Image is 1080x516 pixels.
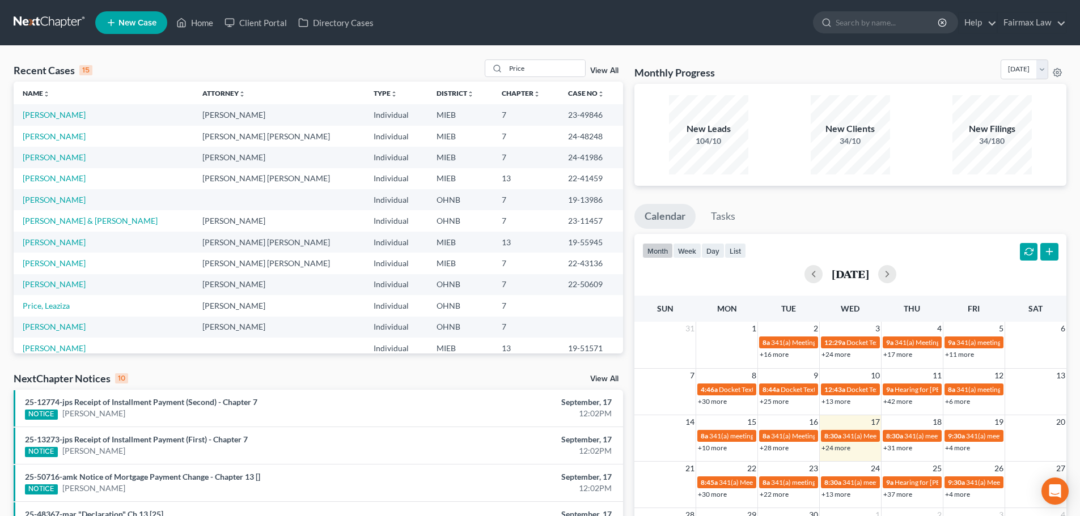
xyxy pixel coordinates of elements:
a: [PERSON_NAME] [23,237,86,247]
a: [PERSON_NAME] [23,152,86,162]
a: +6 more [945,397,970,406]
span: New Case [118,19,156,27]
span: 16 [808,415,819,429]
a: [PERSON_NAME] [62,408,125,419]
span: 341(a) Meeting for [PERSON_NAME] [719,478,829,487]
span: 1 [751,322,757,335]
td: 23-11457 [559,210,623,231]
td: 7 [493,126,559,147]
a: Fairmax Law [998,12,1066,33]
a: [PERSON_NAME] [23,279,86,289]
div: NextChapter Notices [14,372,128,385]
span: Fri [968,304,980,313]
td: 13 [493,232,559,253]
a: [PERSON_NAME] & [PERSON_NAME] [23,216,158,225]
td: 22-43136 [559,253,623,274]
span: Docket Text: for [PERSON_NAME] [781,385,882,394]
span: 341(a) meeting for [PERSON_NAME] [771,478,880,487]
td: 7 [493,147,559,168]
a: Help [959,12,997,33]
div: 34/180 [952,135,1032,147]
span: 17 [870,415,881,429]
span: 12:43a [824,385,845,394]
span: 2 [812,322,819,335]
a: [PERSON_NAME] [23,173,86,183]
td: Individual [365,104,427,125]
span: 13 [1055,369,1066,382]
div: 10 [115,373,128,383]
a: +4 more [945,490,970,498]
span: Sat [1028,304,1043,313]
a: Districtunfold_more [437,89,474,97]
a: +37 more [883,490,912,498]
a: 25-50716-amk Notice of Mortgage Payment Change - Chapter 13 [] [25,472,260,481]
td: 22-41459 [559,168,623,189]
i: unfold_more [239,91,245,97]
h3: Monthly Progress [634,66,715,79]
div: September, 17 [423,434,612,445]
i: unfold_more [598,91,604,97]
td: Individual [365,274,427,295]
span: 27 [1055,462,1066,475]
div: New Clients [811,122,890,135]
span: 341(a) meeting for [PERSON_NAME] [842,478,952,487]
a: +13 more [821,490,850,498]
td: 13 [493,168,559,189]
a: +11 more [945,350,974,359]
a: +17 more [883,350,912,359]
a: [PERSON_NAME] [23,110,86,120]
div: 12:02PM [423,445,612,457]
i: unfold_more [391,91,397,97]
div: New Leads [669,122,748,135]
a: +10 more [698,443,727,452]
div: New Filings [952,122,1032,135]
span: 25 [931,462,943,475]
a: 25-12774-jps Receipt of Installment Payment (Second) - Chapter 7 [25,397,257,407]
div: 104/10 [669,135,748,147]
span: 9a [886,478,893,487]
td: [PERSON_NAME] [193,210,365,231]
div: NOTICE [25,484,58,494]
a: +24 more [821,350,850,359]
span: 26 [993,462,1005,475]
span: Hearing for [PERSON_NAME] [895,478,983,487]
a: +28 more [760,443,789,452]
span: 14 [684,415,696,429]
div: 34/10 [811,135,890,147]
span: 341(a) Meeting of Creditors for [PERSON_NAME] [895,338,1041,347]
td: [PERSON_NAME] [193,274,365,295]
td: 7 [493,189,559,210]
div: 15 [79,65,92,75]
td: 7 [493,274,559,295]
span: Docket Text: for [PERSON_NAME] [719,385,820,394]
div: 12:02PM [423,408,612,419]
span: 12 [993,369,1005,382]
a: +24 more [821,443,850,452]
a: +22 more [760,490,789,498]
td: MIEB [427,253,493,274]
span: Mon [717,304,737,313]
td: OHNB [427,317,493,338]
td: Individual [365,232,427,253]
span: 8:30a [824,432,841,440]
span: Docket Text: for [PERSON_NAME] [846,385,948,394]
td: [PERSON_NAME] [PERSON_NAME] [193,253,365,274]
span: 8 [751,369,757,382]
span: 24 [870,462,881,475]
td: 7 [493,210,559,231]
a: +30 more [698,397,727,406]
td: MIEB [427,104,493,125]
div: Open Intercom Messenger [1041,477,1069,505]
span: Docket Text: for [PERSON_NAME] [846,338,948,347]
a: 25-13273-jps Receipt of Installment Payment (First) - Chapter 7 [25,434,248,444]
span: 6 [1060,322,1066,335]
span: 8:44a [763,385,780,394]
button: day [701,243,725,258]
td: OHNB [427,210,493,231]
td: Individual [365,168,427,189]
div: September, 17 [423,396,612,408]
td: MIEB [427,232,493,253]
td: Individual [365,253,427,274]
td: Individual [365,338,427,359]
td: 23-49846 [559,104,623,125]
